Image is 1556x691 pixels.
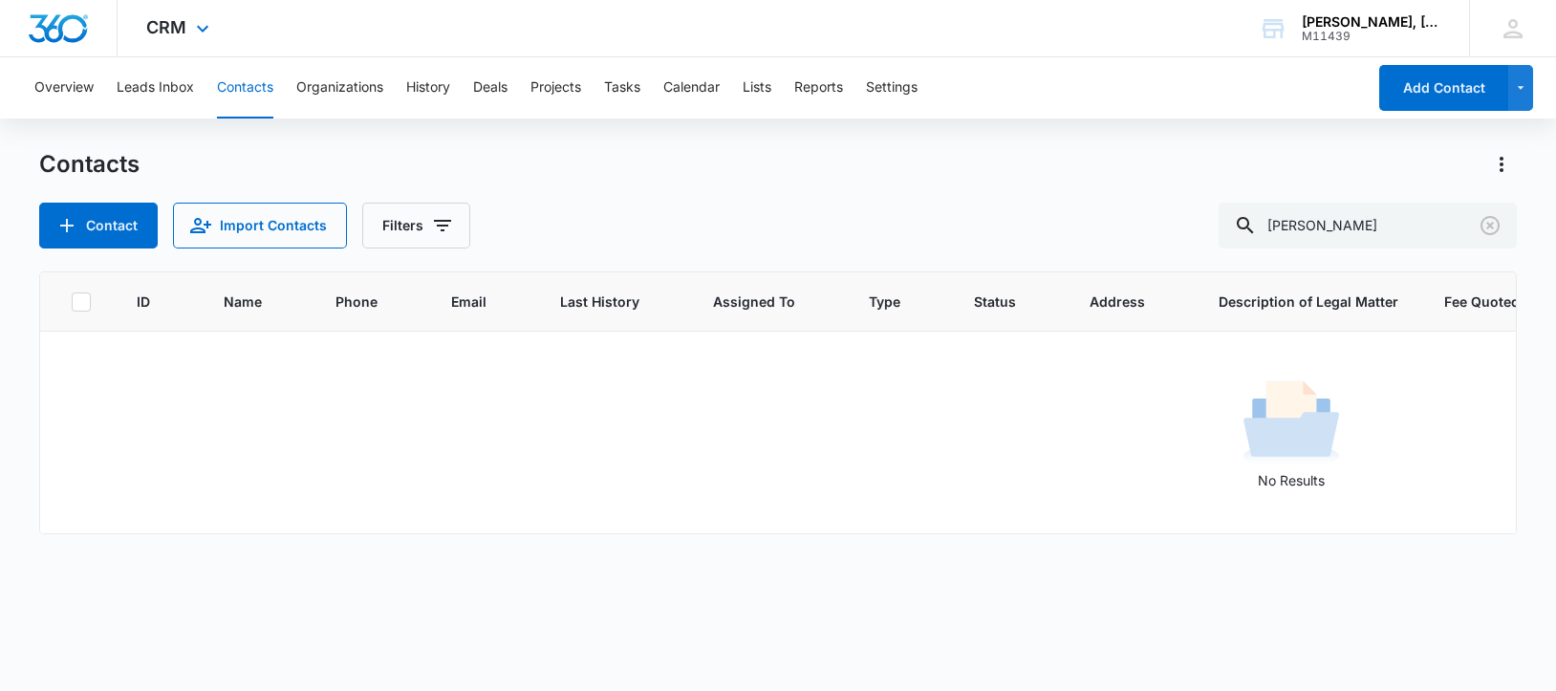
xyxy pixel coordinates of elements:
span: Assigned To [713,292,795,312]
input: Search Contacts [1219,203,1517,248]
button: Tasks [604,57,640,119]
button: Filters [362,203,470,248]
div: account name [1302,14,1441,30]
button: Leads Inbox [117,57,194,119]
button: Deals [473,57,508,119]
button: Import Contacts [173,203,347,248]
div: account id [1302,30,1441,43]
span: ID [137,292,150,312]
h1: Contacts [39,150,140,179]
button: Projects [530,57,581,119]
button: Settings [866,57,918,119]
span: Fee Quoted [1444,292,1520,312]
button: Add Contact [39,203,158,248]
span: Email [451,292,486,312]
span: CRM [146,17,186,37]
span: Name [224,292,262,312]
button: Organizations [296,57,383,119]
button: Add Contact [1379,65,1508,111]
span: Status [974,292,1016,312]
button: Calendar [663,57,720,119]
button: Clear [1475,210,1505,241]
button: Contacts [217,57,273,119]
button: Reports [794,57,843,119]
button: History [406,57,450,119]
button: Actions [1486,149,1517,180]
span: Last History [560,292,639,312]
span: Address [1090,292,1145,312]
button: Overview [34,57,94,119]
span: Phone [335,292,378,312]
span: Type [869,292,900,312]
button: Lists [743,57,771,119]
img: No Results [1243,375,1339,470]
span: Description of Legal Matter [1219,292,1398,312]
